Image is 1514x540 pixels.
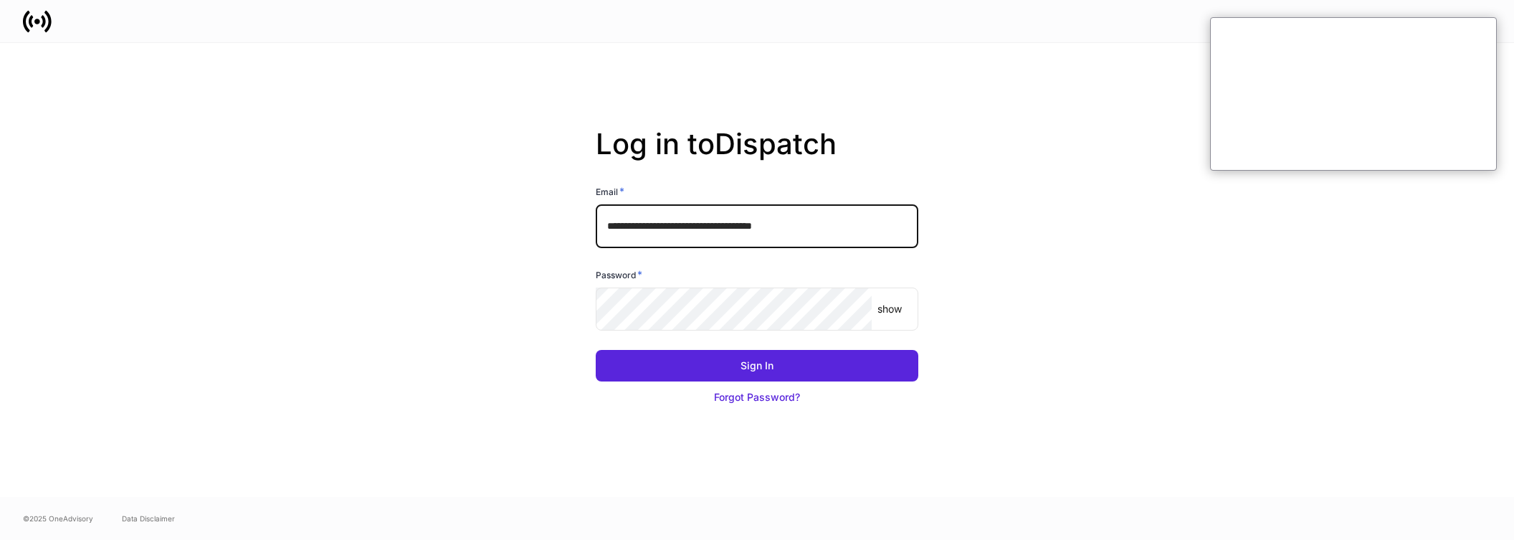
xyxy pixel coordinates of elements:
h6: Email [596,184,624,199]
button: Forgot Password? [596,382,918,413]
p: show [877,302,902,316]
span: © 2025 OneAdvisory [23,513,93,524]
a: Data Disclaimer [122,513,175,524]
div: Sign In [741,359,773,373]
button: Sign In [596,350,918,382]
div: Forgot Password? [714,390,800,404]
h2: Log in to Dispatch [596,127,918,184]
h6: Password [596,267,642,282]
